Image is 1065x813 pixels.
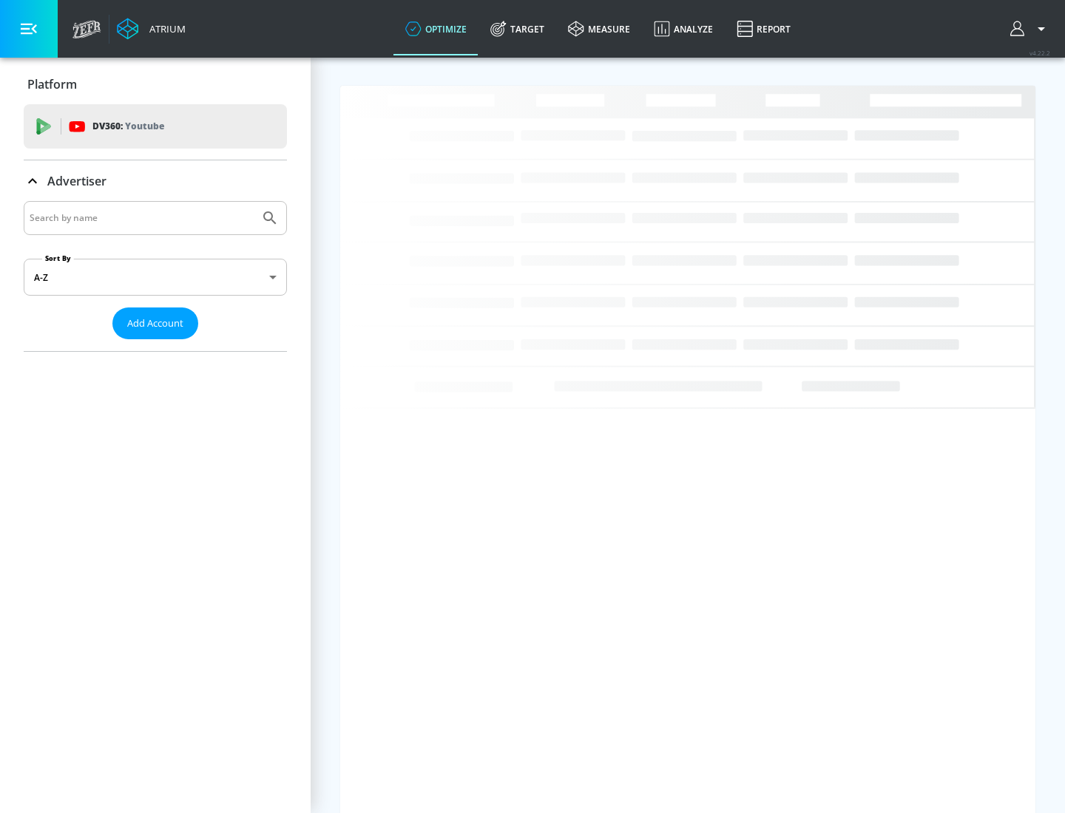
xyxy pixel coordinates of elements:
span: Add Account [127,315,183,332]
p: Advertiser [47,173,106,189]
div: Advertiser [24,201,287,351]
a: Analyze [642,2,725,55]
div: Atrium [143,22,186,35]
div: DV360: Youtube [24,104,287,149]
div: A-Z [24,259,287,296]
a: Target [479,2,556,55]
input: Search by name [30,208,254,228]
div: Advertiser [24,160,287,202]
p: DV360: [92,118,164,135]
a: Atrium [117,18,186,40]
p: Youtube [125,118,164,134]
nav: list of Advertiser [24,339,287,351]
a: measure [556,2,642,55]
label: Sort By [42,254,74,263]
button: Add Account [112,307,198,339]
div: Platform [24,64,287,105]
a: Report [725,2,802,55]
span: v 4.22.2 [1029,49,1050,57]
p: Platform [27,76,77,92]
a: optimize [393,2,479,55]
